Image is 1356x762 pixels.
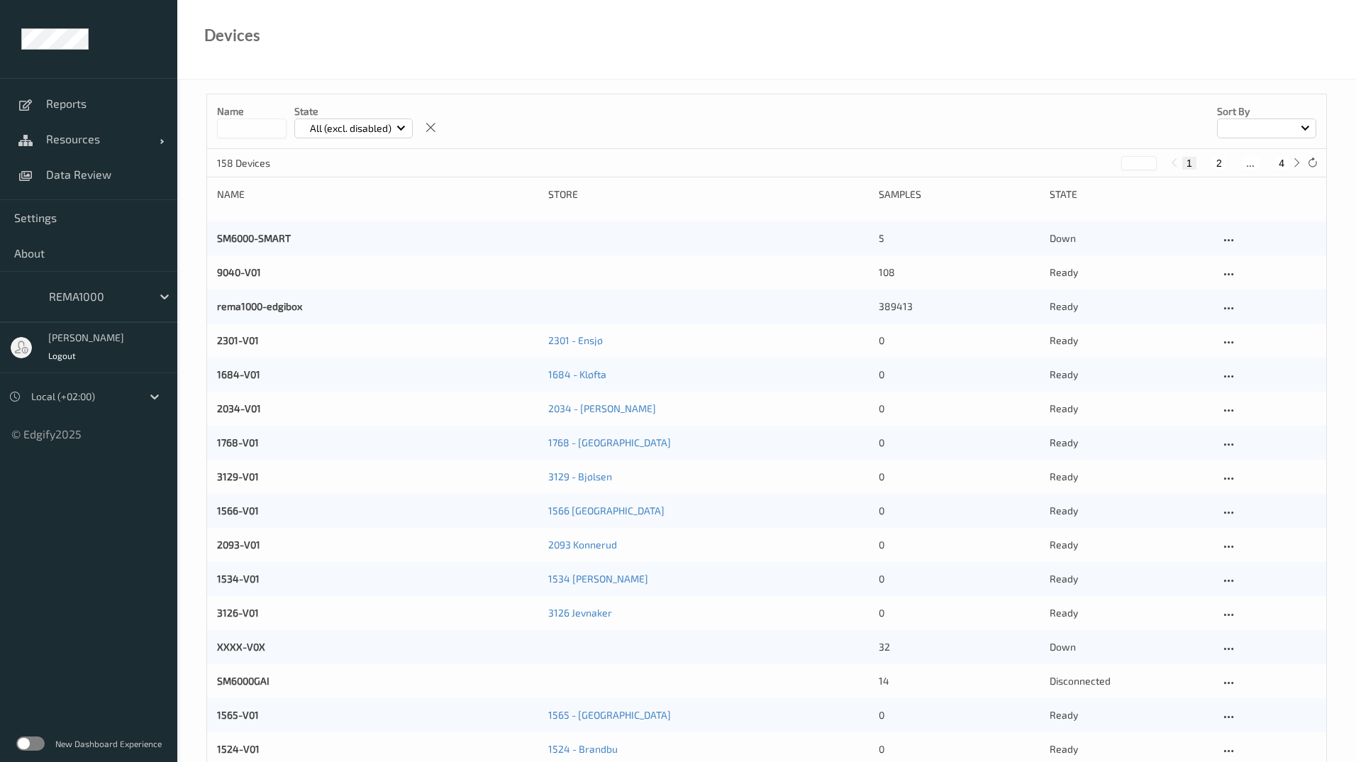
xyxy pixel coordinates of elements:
a: 2034 - [PERSON_NAME] [548,402,656,414]
div: 5 [879,231,1039,245]
a: 2034-V01 [217,402,261,414]
a: 1565 - [GEOGRAPHIC_DATA] [548,709,671,721]
p: ready [1050,436,1210,450]
p: ready [1050,265,1210,280]
div: 108 [879,265,1039,280]
button: 2 [1212,157,1226,170]
div: 0 [879,504,1039,518]
a: 1684 - Kløfta [548,368,606,380]
a: 1566 [GEOGRAPHIC_DATA] [548,504,665,517]
div: 0 [879,402,1039,416]
p: ready [1050,368,1210,382]
a: 1768-V01 [217,436,259,448]
a: 3126-V01 [217,607,259,619]
p: Name [217,104,287,118]
p: ready [1050,538,1210,552]
a: 1565-V01 [217,709,259,721]
p: down [1050,640,1210,654]
a: 2093 Konnerud [548,539,617,551]
a: 1524 - Brandbu [548,743,618,755]
a: rema1000-edgibox [217,300,302,312]
div: 0 [879,470,1039,484]
div: Devices [204,28,260,43]
div: 0 [879,742,1039,756]
p: ready [1050,606,1210,620]
div: 0 [879,572,1039,586]
p: ready [1050,504,1210,518]
div: State [1050,187,1210,201]
a: SM6000-SMART [217,232,291,244]
a: 3129 - Bjølsen [548,470,612,482]
button: ... [1242,157,1259,170]
div: 0 [879,606,1039,620]
div: 0 [879,333,1039,348]
a: 1534 [PERSON_NAME] [548,573,648,585]
p: All (excl. disabled) [305,121,396,136]
div: 389413 [879,299,1039,314]
a: 3126 Jevnaker [548,607,612,619]
a: 1684-V01 [217,368,260,380]
a: 1534-V01 [217,573,260,585]
div: Store [548,187,869,201]
p: ready [1050,470,1210,484]
div: Samples [879,187,1039,201]
div: Name [217,187,538,201]
div: 14 [879,674,1039,688]
div: 0 [879,708,1039,722]
p: ready [1050,572,1210,586]
a: XXXX-V0X [217,641,265,653]
a: 2301-V01 [217,334,259,346]
a: 1524-V01 [217,743,260,755]
div: 0 [879,538,1039,552]
p: ready [1050,299,1210,314]
a: 1768 - [GEOGRAPHIC_DATA] [548,436,671,448]
p: 158 Devices [217,156,323,170]
a: 1566-V01 [217,504,259,517]
div: 32 [879,640,1039,654]
a: 2093-V01 [217,539,260,551]
div: 0 [879,368,1039,382]
p: ready [1050,708,1210,722]
a: 9040-V01 [217,266,261,278]
div: 0 [879,436,1039,450]
p: ready [1050,742,1210,756]
p: ready [1050,333,1210,348]
a: 3129-V01 [217,470,259,482]
a: SM6000GAI [217,675,269,687]
button: 1 [1182,157,1196,170]
a: 2301 - Ensjø [548,334,603,346]
button: 4 [1274,157,1289,170]
p: Sort by [1217,104,1316,118]
p: ready [1050,402,1210,416]
p: State [294,104,413,118]
p: disconnected [1050,674,1210,688]
p: down [1050,231,1210,245]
